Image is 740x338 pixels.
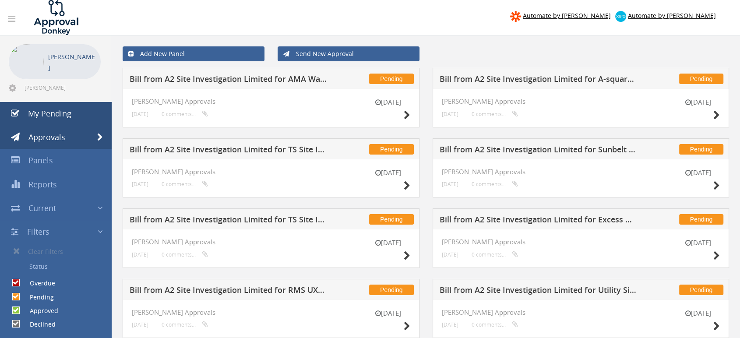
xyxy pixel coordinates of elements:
[132,181,148,187] small: [DATE]
[366,168,410,177] small: [DATE]
[28,155,53,165] span: Panels
[162,251,208,258] small: 0 comments...
[132,111,148,117] small: [DATE]
[21,306,58,315] label: Approved
[28,203,56,213] span: Current
[442,181,458,187] small: [DATE]
[21,320,56,329] label: Declined
[442,251,458,258] small: [DATE]
[472,251,518,258] small: 0 comments...
[130,286,328,297] h5: Bill from A2 Site Investigation Limited for RMS UXO Ltd
[7,243,112,259] a: Clear Filters
[132,321,148,328] small: [DATE]
[130,75,328,86] h5: Bill from A2 Site Investigation Limited for AMA Waste Management
[369,214,413,225] span: Pending
[510,11,521,22] img: zapier-logomark.png
[132,309,410,316] h4: [PERSON_NAME] Approvals
[132,168,410,176] h4: [PERSON_NAME] Approvals
[442,238,720,246] h4: [PERSON_NAME] Approvals
[28,179,57,190] span: Reports
[123,46,264,61] a: Add New Panel
[366,238,410,247] small: [DATE]
[440,286,638,297] h5: Bill from A2 Site Investigation Limited for Utility Site Search
[369,74,413,84] span: Pending
[366,309,410,318] small: [DATE]
[679,144,723,155] span: Pending
[676,98,720,107] small: [DATE]
[442,98,720,105] h4: [PERSON_NAME] Approvals
[676,168,720,177] small: [DATE]
[21,293,54,302] label: Pending
[48,51,96,73] p: [PERSON_NAME]
[442,321,458,328] small: [DATE]
[369,285,413,295] span: Pending
[366,98,410,107] small: [DATE]
[278,46,419,61] a: Send New Approval
[679,214,723,225] span: Pending
[130,145,328,156] h5: Bill from A2 Site Investigation Limited for TS Site Investigation Ltd
[132,98,410,105] h4: [PERSON_NAME] Approvals
[440,75,638,86] h5: Bill from A2 Site Investigation Limited for A-squared Studio Engineers
[442,168,720,176] h4: [PERSON_NAME] Approvals
[472,111,518,117] small: 0 comments...
[679,285,723,295] span: Pending
[27,226,49,237] span: Filters
[162,321,208,328] small: 0 comments...
[162,111,208,117] small: 0 comments...
[676,238,720,247] small: [DATE]
[676,309,720,318] small: [DATE]
[130,215,328,226] h5: Bill from A2 Site Investigation Limited for TS Site Investigation Ltd
[472,321,518,328] small: 0 comments...
[132,238,410,246] h4: [PERSON_NAME] Approvals
[472,181,518,187] small: 0 comments...
[442,111,458,117] small: [DATE]
[679,74,723,84] span: Pending
[440,145,638,156] h5: Bill from A2 Site Investigation Limited for Sunbelt Rentals
[28,108,71,119] span: My Pending
[523,11,611,20] span: Automate by [PERSON_NAME]
[615,11,626,22] img: xero-logo.png
[440,215,638,226] h5: Bill from A2 Site Investigation Limited for Excess Waste Management
[28,132,65,142] span: Approvals
[162,181,208,187] small: 0 comments...
[132,251,148,258] small: [DATE]
[628,11,716,20] span: Automate by [PERSON_NAME]
[25,84,99,91] span: [PERSON_NAME][EMAIL_ADDRESS][PERSON_NAME][DOMAIN_NAME]
[369,144,413,155] span: Pending
[21,279,55,288] label: Overdue
[442,309,720,316] h4: [PERSON_NAME] Approvals
[7,259,112,274] a: Status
